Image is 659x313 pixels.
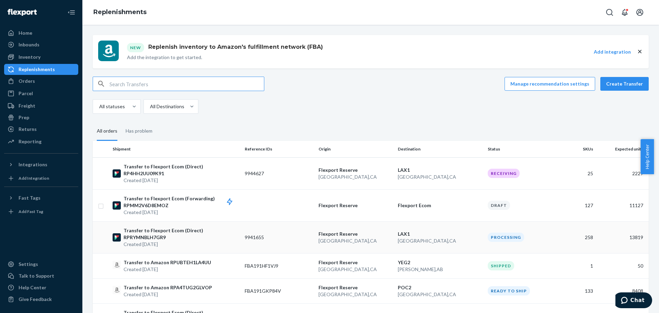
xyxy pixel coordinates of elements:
div: Inbounds [19,41,39,48]
a: Settings [4,259,78,270]
div: Draft [488,201,510,210]
div: Returns [19,126,37,133]
td: 8408 [596,278,649,303]
ol: breadcrumbs [88,2,152,22]
a: Add Fast Tag [4,206,78,217]
a: Replenishments [4,64,78,75]
div: All Destinations [150,103,184,110]
input: Search Transfers [109,77,264,91]
p: [GEOGRAPHIC_DATA] , CA [398,237,482,244]
p: Created [DATE] [124,291,212,298]
p: [GEOGRAPHIC_DATA] , CA [319,237,392,244]
th: Origin [316,141,395,157]
button: Give Feedback [4,294,78,305]
td: 127 [559,189,596,221]
td: 9944627 [242,157,316,189]
div: Has problem [126,122,152,140]
p: [GEOGRAPHIC_DATA] , CA [319,266,392,273]
button: Help Center [640,139,654,174]
a: Inventory [4,52,78,63]
div: Orders [19,78,35,85]
td: FBA191GKP84V [242,278,316,303]
div: Ready to ship [488,286,530,295]
th: Status [485,141,559,157]
p: Transfer to Amazon RPA4TUG2GLVOP [124,284,212,291]
input: All Destinations [149,103,150,110]
div: Add Fast Tag [19,209,43,214]
a: Manage recommendation settings [505,77,595,91]
button: close [636,48,643,55]
td: 13819 [596,221,649,253]
div: Parcel [19,90,33,97]
a: Help Center [4,282,78,293]
div: Talk to Support [19,272,54,279]
td: 9941655 [242,221,316,253]
div: Inventory [19,54,41,60]
div: Processing [488,233,524,242]
a: Home [4,27,78,38]
div: Replenishments [19,66,55,73]
div: Settings [19,261,38,268]
p: LAX1 [398,167,482,174]
p: [PERSON_NAME] , AB [398,266,482,273]
button: Add integration [594,48,631,55]
a: Orders [4,76,78,87]
div: Integrations [19,161,47,168]
div: Prep [19,114,29,121]
a: Inbounds [4,39,78,50]
th: Destination [395,141,485,157]
a: Freight [4,100,78,111]
th: Shipment [110,141,242,157]
button: Open notifications [618,5,632,19]
p: Created [DATE] [124,209,239,216]
td: 50 [596,253,649,278]
a: Parcel [4,88,78,99]
button: Fast Tags [4,192,78,203]
div: All orders [97,122,117,141]
p: POC2 [398,284,482,291]
p: Flexport Reserve [319,231,392,237]
div: New [127,43,144,52]
p: Flexport Reserve [319,259,392,266]
p: [GEOGRAPHIC_DATA] , CA [319,174,392,180]
div: Add Integration [19,175,49,181]
a: Replenishments [93,8,147,16]
p: YEG2 [398,259,482,266]
a: Prep [4,112,78,123]
a: Add Integration [4,173,78,184]
p: [GEOGRAPHIC_DATA] , CA [398,291,482,298]
div: All statuses [99,103,125,110]
th: Expected units [596,141,649,157]
div: Home [19,30,32,36]
td: 2229 [596,157,649,189]
iframe: Opens a widget where you can chat to one of our agents [615,292,652,310]
td: 1 [559,253,596,278]
div: Reporting [19,138,42,145]
h1: Replenish inventory to Amazon's fulfillment network (FBA) [146,43,323,51]
a: Reporting [4,136,78,147]
div: Shipped [488,261,514,270]
p: Flexport Reserve [319,284,392,291]
p: Flexport Ecom [398,202,482,209]
button: Integrations [4,159,78,170]
p: Add the integration to get started. [127,54,323,61]
button: Open Search Box [603,5,616,19]
th: SKUs [559,141,596,157]
div: Freight [19,102,35,109]
td: 133 [559,278,596,303]
p: [GEOGRAPHIC_DATA] , CA [398,174,482,180]
td: FBA191HF1VJ9 [242,253,316,278]
div: Fast Tags [19,194,41,201]
th: Reference IDs [242,141,316,157]
p: Flexport Reserve [319,167,392,174]
button: Talk to Support [4,270,78,281]
a: Returns [4,124,78,135]
p: LAX1 [398,231,482,237]
p: Transfer to Flexport Ecom (Direct) RPRYMNBLH7GR9 [124,227,239,241]
p: Transfer to Flexport Ecom (Direct) RP4HH2UU09K91 [124,163,239,177]
p: Transfer to Flexport Ecom (Forwarding) RPMM2V6D8EMOZ [124,195,239,209]
p: Created [DATE] [124,177,239,184]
